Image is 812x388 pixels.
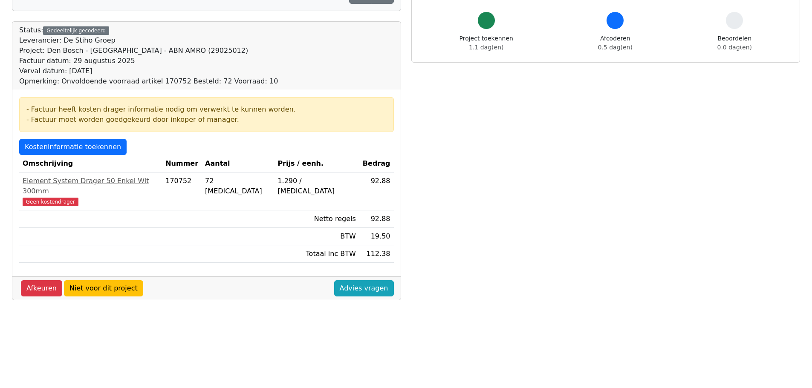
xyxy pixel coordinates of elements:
[277,176,355,196] div: 1.290 / [MEDICAL_DATA]
[274,228,359,245] td: BTW
[274,210,359,228] td: Netto regels
[21,280,62,296] a: Afkeuren
[274,155,359,172] th: Prijs / eenh.
[459,34,513,52] div: Project toekennen
[717,34,752,52] div: Beoordelen
[469,44,503,51] span: 1.1 dag(en)
[23,176,159,207] a: Element System Drager 50 Enkel Wit 300mmGeen kostendrager
[19,66,278,76] div: Verval datum: [DATE]
[19,35,278,46] div: Leverancier: De Stiho Groep
[23,176,159,196] div: Element System Drager 50 Enkel Wit 300mm
[359,228,394,245] td: 19.50
[64,280,143,296] a: Niet voor dit project
[23,198,78,206] span: Geen kostendrager
[43,26,109,35] div: Gedeeltelijk gecodeerd
[359,155,394,172] th: Bedrag
[359,172,394,210] td: 92.88
[359,245,394,263] td: 112.38
[274,245,359,263] td: Totaal inc BTW
[717,44,752,51] span: 0.0 dag(en)
[359,210,394,228] td: 92.88
[19,155,162,172] th: Omschrijving
[202,155,274,172] th: Aantal
[205,176,271,196] div: 72 [MEDICAL_DATA]
[19,25,278,86] div: Status:
[19,56,278,66] div: Factuur datum: 29 augustus 2025
[162,172,202,210] td: 170752
[19,139,127,155] a: Kosteninformatie toekennen
[26,115,387,125] div: - Factuur moet worden goedgekeurd door inkoper of manager.
[26,104,387,115] div: - Factuur heeft kosten drager informatie nodig om verwerkt te kunnen worden.
[19,76,278,86] div: Opmerking: Onvoldoende voorraad artikel 170752 Besteld: 72 Voorraad: 10
[19,46,278,56] div: Project: Den Bosch - [GEOGRAPHIC_DATA] - ABN AMRO (29025012)
[162,155,202,172] th: Nummer
[598,44,633,51] span: 0.5 dag(en)
[598,34,633,52] div: Afcoderen
[334,280,394,296] a: Advies vragen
